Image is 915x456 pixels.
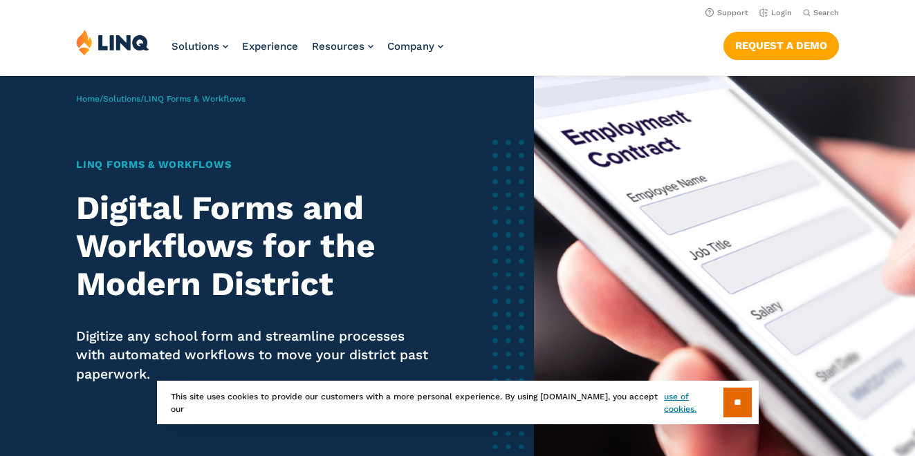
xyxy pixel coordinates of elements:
a: Company [387,40,443,53]
button: Open Search Bar [803,8,839,18]
a: use of cookies. [664,390,723,415]
a: Support [705,8,748,17]
h2: Digital Forms and Workflows for the Modern District [76,189,436,303]
nav: Button Navigation [723,29,839,59]
a: Solutions [172,40,228,53]
span: / / [76,94,246,104]
a: Solutions [103,94,140,104]
nav: Primary Navigation [172,29,443,75]
h1: LINQ Forms & Workflows [76,157,436,172]
p: Digitize any school form and streamline processes with automated workflows to move your district ... [76,327,436,384]
a: Request a Demo [723,32,839,59]
span: Resources [312,40,364,53]
span: LINQ Forms & Workflows [144,94,246,104]
img: LINQ | K‑12 Software [76,29,149,55]
div: This site uses cookies to provide our customers with a more personal experience. By using [DOMAIN... [157,381,759,424]
span: Company [387,40,434,53]
span: Solutions [172,40,219,53]
a: Home [76,94,100,104]
span: Search [813,8,839,17]
a: Resources [312,40,373,53]
a: Login [759,8,792,17]
a: Experience [242,40,298,53]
